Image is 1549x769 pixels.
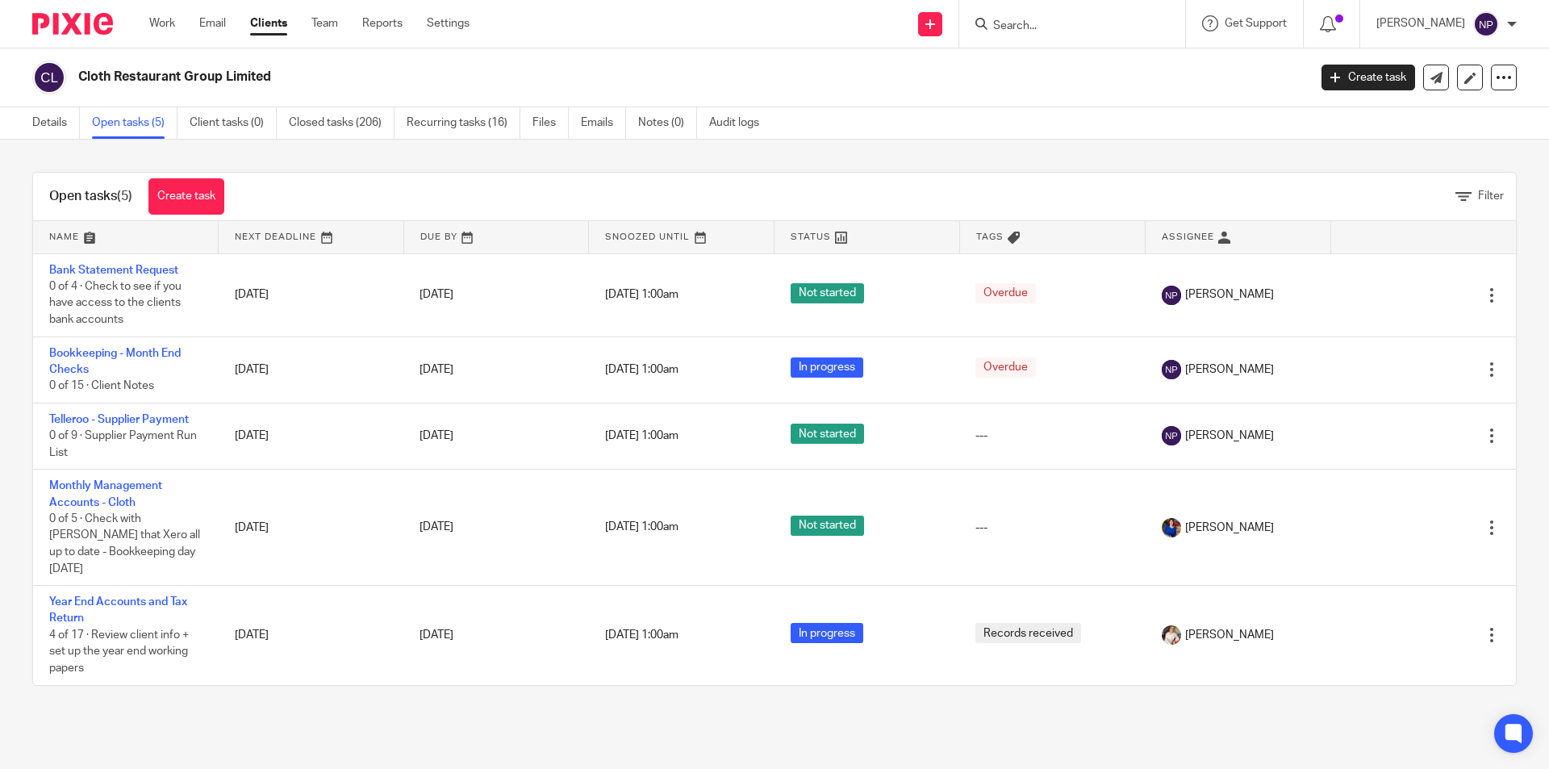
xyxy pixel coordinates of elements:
a: Audit logs [709,107,771,139]
span: 0 of 4 · Check to see if you have access to the clients bank accounts [49,281,182,325]
td: [DATE] [219,403,404,469]
span: [DATE] [420,364,453,375]
img: svg%3E [32,61,66,94]
td: [DATE] [219,253,404,336]
a: Monthly Management Accounts - Cloth [49,480,162,508]
span: [DATE] [420,522,453,533]
a: Reports [362,15,403,31]
span: Filter [1478,190,1504,202]
span: [PERSON_NAME] [1185,627,1274,643]
span: Overdue [975,283,1036,303]
a: Notes (0) [638,107,697,139]
span: [DATE] 1:00am [605,364,678,375]
img: svg%3E [1162,286,1181,305]
span: [DATE] 1:00am [605,290,678,301]
a: Create task [1321,65,1415,90]
a: Details [32,107,80,139]
span: [PERSON_NAME] [1185,362,1274,378]
h1: Open tasks [49,188,132,205]
a: Closed tasks (206) [289,107,395,139]
a: Email [199,15,226,31]
td: [DATE] [219,470,404,586]
a: Year End Accounts and Tax Return [49,596,187,624]
a: Bookkeeping - Month End Checks [49,348,181,375]
h2: Cloth Restaurant Group Limited [78,69,1054,86]
a: Team [311,15,338,31]
span: 0 of 9 · Supplier Payment Run List [49,430,197,458]
span: Not started [791,516,864,536]
span: (5) [117,190,132,203]
input: Search [992,19,1137,34]
img: svg%3E [1162,426,1181,445]
a: Clients [250,15,287,31]
span: Tags [976,232,1004,241]
span: [PERSON_NAME] [1185,286,1274,303]
a: Bank Statement Request [49,265,178,276]
span: Records received [975,623,1081,643]
span: [PERSON_NAME] [1185,428,1274,444]
span: 0 of 5 · Check with [PERSON_NAME] that Xero all up to date - Bookkeeping day [DATE] [49,513,200,575]
img: Kayleigh%20Henson.jpeg [1162,625,1181,645]
span: Overdue [975,357,1036,378]
span: [DATE] [420,629,453,641]
span: Not started [791,283,864,303]
td: [DATE] [219,586,404,685]
span: Not started [791,424,864,444]
img: Nicole.jpeg [1162,518,1181,537]
td: [DATE] [219,336,404,403]
span: In progress [791,623,863,643]
span: [DATE] [420,289,453,300]
span: [PERSON_NAME] [1185,520,1274,536]
a: Client tasks (0) [190,107,277,139]
span: In progress [791,357,863,378]
a: Telleroo - Supplier Payment [49,414,189,425]
span: 4 of 17 · Review client info + set up the year end working papers [49,629,189,674]
a: Recurring tasks (16) [407,107,520,139]
img: svg%3E [1473,11,1499,37]
span: [DATE] 1:00am [605,522,678,533]
a: Emails [581,107,626,139]
a: Settings [427,15,470,31]
span: [DATE] 1:00am [605,430,678,441]
a: Open tasks (5) [92,107,177,139]
span: [DATE] 1:00am [605,629,678,641]
img: svg%3E [1162,360,1181,379]
span: Snoozed Until [605,232,690,241]
a: Create task [148,178,224,215]
span: Status [791,232,831,241]
span: [DATE] [420,430,453,441]
img: Pixie [32,13,113,35]
div: --- [975,428,1129,444]
span: Get Support [1225,18,1287,29]
a: Work [149,15,175,31]
div: --- [975,520,1129,536]
a: Files [532,107,569,139]
span: 0 of 15 · Client Notes [49,380,154,391]
p: [PERSON_NAME] [1376,15,1465,31]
